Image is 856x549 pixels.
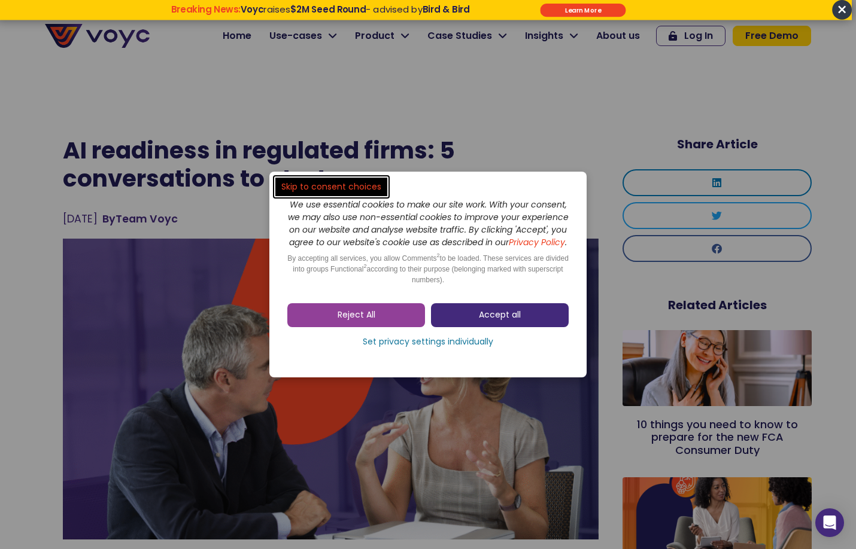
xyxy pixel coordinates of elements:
[363,263,366,269] sup: 2
[509,236,565,248] a: Privacy Policy
[288,199,569,248] i: We use essential cookies to make our site work. With your consent, we may also use non-essential ...
[287,333,569,351] a: Set privacy settings individually
[437,252,440,258] sup: 2
[287,303,425,327] a: Reject All
[431,303,569,327] a: Accept all
[363,336,493,348] span: Set privacy settings individually
[479,309,521,321] span: Accept all
[338,309,375,321] span: Reject All
[275,178,387,196] a: Skip to consent choices
[287,254,569,284] span: By accepting all services, you allow Comments to be loaded. These services are divided into group...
